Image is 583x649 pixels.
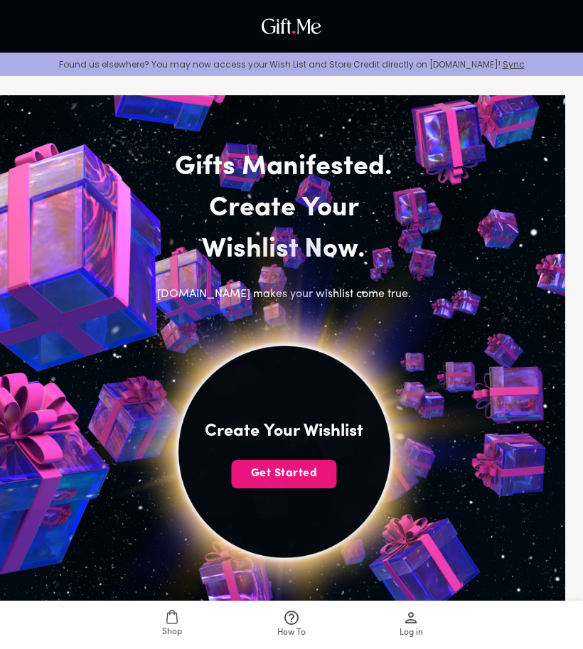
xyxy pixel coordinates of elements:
button: Get Started [231,460,336,488]
a: Shop [112,601,232,649]
a: Log in [351,601,471,649]
h4: Create Your Wishlist [205,420,363,443]
a: Sync [503,58,525,70]
span: Log in [400,626,423,640]
img: GiftMe Logo [258,15,325,38]
p: Found us elsewhere? You may now access your Wish List and Store Credit directly on [DOMAIN_NAME]! [11,58,572,70]
span: How To [277,626,306,640]
h2: Gifts Manifested. [136,147,432,188]
span: Get Started [231,466,336,481]
a: How To [232,601,351,649]
span: Shop [162,626,182,639]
